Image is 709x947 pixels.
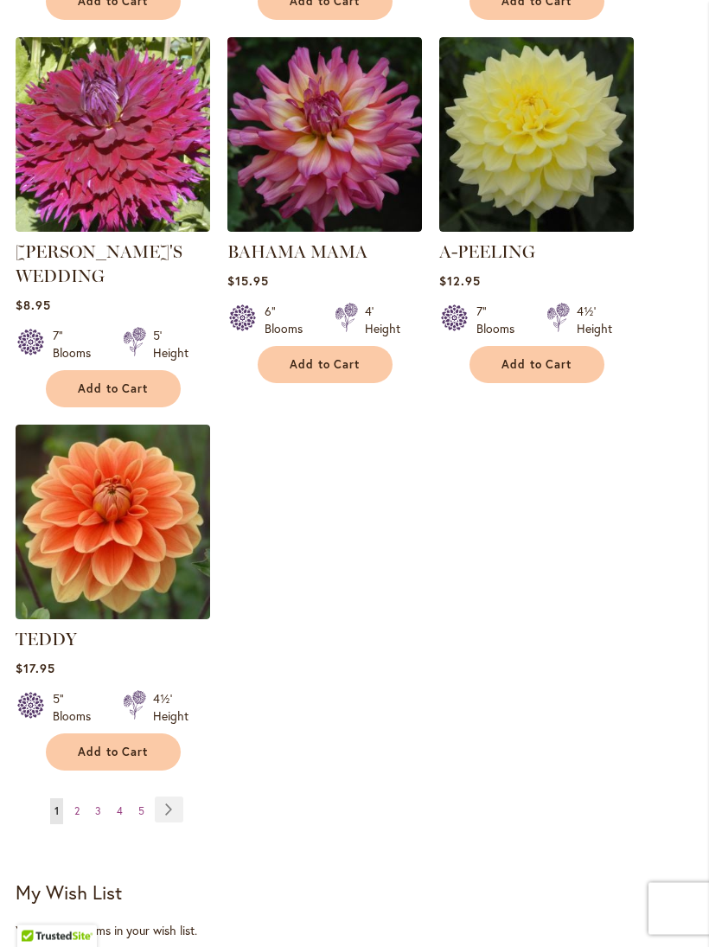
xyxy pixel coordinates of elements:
strong: My Wish List [16,880,122,905]
a: 4 [112,799,127,825]
a: TEDDY [16,630,77,650]
div: 6" Blooms [265,304,314,338]
a: Jennifer's Wedding [16,220,210,236]
span: 1 [54,805,59,818]
img: Bahama Mama [227,38,422,233]
button: Add to Cart [469,347,604,384]
span: $15.95 [227,273,269,290]
div: 5' Height [153,328,188,362]
div: 4½' Height [153,691,188,726]
a: 3 [91,799,105,825]
div: 4' Height [365,304,400,338]
span: Add to Cart [78,745,149,760]
button: Add to Cart [46,371,181,408]
a: [PERSON_NAME]'S WEDDING [16,242,182,287]
div: 5" Blooms [53,691,102,726]
span: Add to Cart [290,358,361,373]
a: 5 [134,799,149,825]
a: A-PEELING [439,242,535,263]
div: 7" Blooms [53,328,102,362]
span: $17.95 [16,661,55,677]
div: You have no items in your wish list. [16,923,693,940]
span: Add to Cart [501,358,572,373]
img: Jennifer's Wedding [16,38,210,233]
span: 3 [95,805,101,818]
button: Add to Cart [46,734,181,771]
div: 4½' Height [577,304,612,338]
iframe: Launch Accessibility Center [13,886,61,934]
a: Teddy [16,607,210,624]
a: 2 [70,799,84,825]
span: 4 [117,805,123,818]
span: 5 [138,805,144,818]
div: 7" Blooms [476,304,526,338]
img: A-Peeling [439,38,634,233]
a: Bahama Mama [227,220,422,236]
a: A-Peeling [439,220,634,236]
a: BAHAMA MAMA [227,242,367,263]
span: $12.95 [439,273,481,290]
span: Add to Cart [78,382,149,397]
img: Teddy [16,426,210,620]
button: Add to Cart [258,347,393,384]
span: 2 [74,805,80,818]
span: $8.95 [16,298,51,314]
